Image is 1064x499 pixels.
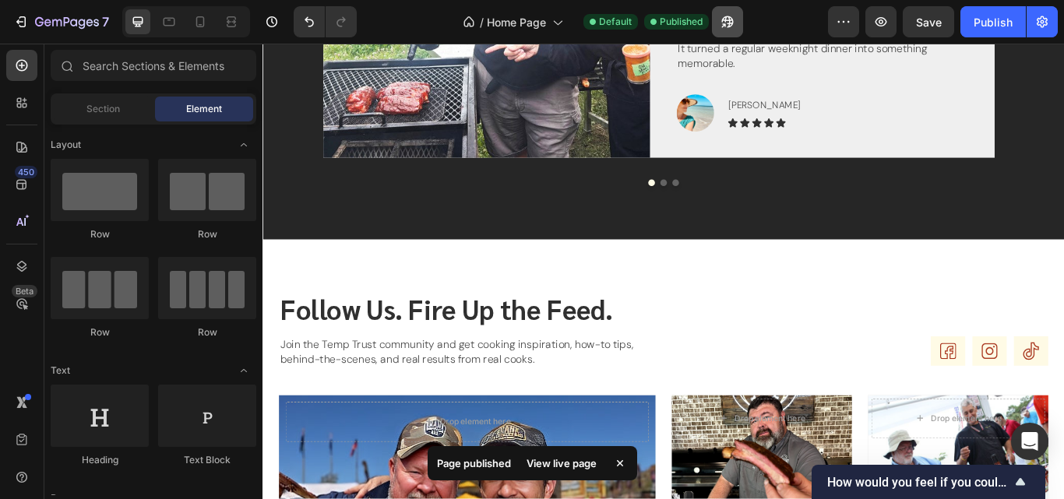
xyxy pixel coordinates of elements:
span: Default [599,15,632,29]
span: / [480,14,484,30]
div: 450 [15,166,37,178]
span: Published [660,15,703,29]
span: Section [86,102,120,116]
span: Save [916,16,942,29]
div: Beta [12,285,37,297]
div: Publish [974,14,1013,30]
div: Undo/Redo [294,6,357,37]
span: Toggle open [231,132,256,157]
div: View live page [517,452,606,474]
img: gempages_568423507944276929-7fb92cfb-225a-4c70-bdec-d5727d100d4f.jpg [482,60,526,104]
div: Row [51,227,149,241]
span: How would you feel if you could no longer use GemPages? [827,475,1011,490]
div: Drop element here [779,431,861,444]
p: 7 [102,12,109,31]
div: Drop element here [206,435,289,448]
button: Show survey - How would you feel if you could no longer use GemPages? [827,473,1030,491]
p: Join the Temp Trust community and get cooking inspiration, how-to tips, behind-the-scenes, and re... [20,343,460,378]
h2: Follow Us. Fire Up the Feed. [19,291,461,329]
button: Dot [463,159,471,167]
p: Page published [437,455,511,471]
button: Dot [477,159,485,167]
button: Save [903,6,954,37]
p: [PERSON_NAME] [543,65,627,79]
button: Publish [960,6,1026,37]
span: Element [186,102,222,116]
button: 7 [6,6,116,37]
button: Dot [449,159,457,167]
input: Search Sections & Elements [51,50,256,81]
div: Drop element here [550,431,632,444]
div: Row [158,325,256,339]
div: Heading [51,453,149,467]
span: Text [51,364,70,378]
div: Text Block [158,453,256,467]
div: Open Intercom Messenger [1011,423,1048,460]
span: Toggle open [231,358,256,383]
iframe: Design area [262,44,1064,499]
div: Row [158,227,256,241]
div: Row [51,325,149,339]
span: Layout [51,138,81,152]
span: Home Page [487,14,546,30]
